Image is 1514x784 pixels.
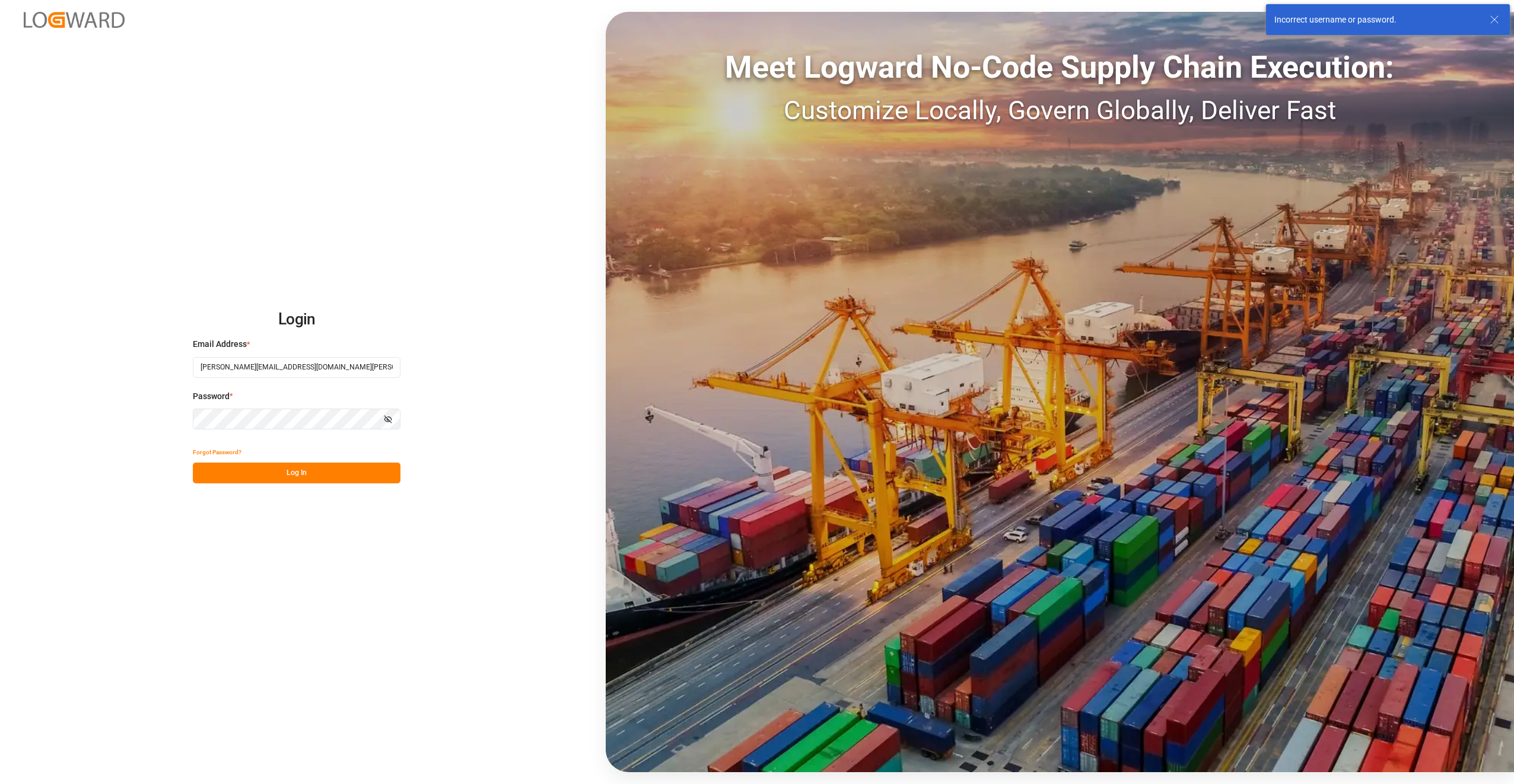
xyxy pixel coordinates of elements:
img: Logward_new_orange.png [24,12,125,28]
span: Password [193,390,230,403]
button: Log In [193,463,400,483]
button: Forgot Password? [193,442,241,463]
div: Meet Logward No-Code Supply Chain Execution: [606,44,1514,91]
div: Incorrect username or password. [1274,14,1478,26]
span: Email Address [193,338,247,350]
div: Customize Locally, Govern Globally, Deliver Fast [606,91,1514,130]
input: Enter your email [193,357,400,378]
h2: Login [193,301,400,339]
